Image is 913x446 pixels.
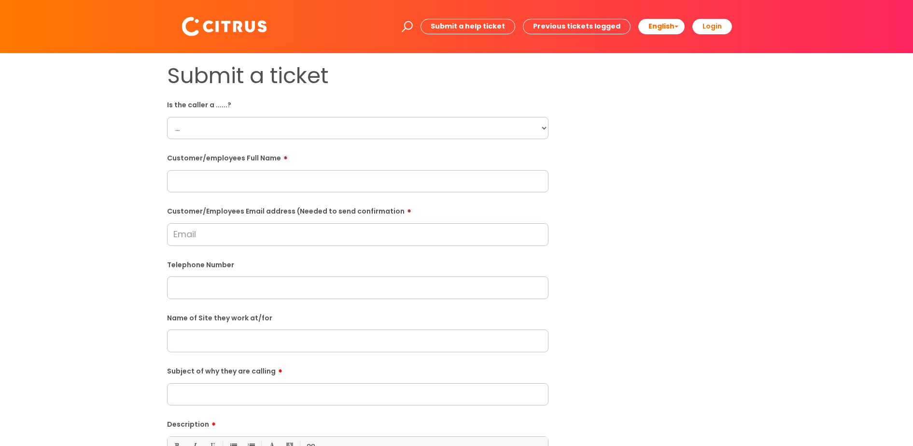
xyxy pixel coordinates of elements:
[167,364,548,375] label: Subject of why they are calling
[167,259,548,269] label: Telephone Number
[167,223,548,245] input: Email
[692,19,732,34] a: Login
[167,312,548,322] label: Name of Site they work at/for
[523,19,631,34] a: Previous tickets logged
[167,204,548,216] label: Customer/Employees Email address (Needed to send confirmation
[167,417,548,429] label: Description
[702,21,722,31] b: Login
[421,19,515,34] a: Submit a help ticket
[167,99,548,109] label: Is the caller a ......?
[648,21,674,31] span: English
[167,151,548,162] label: Customer/employees Full Name
[167,63,548,89] h1: Submit a ticket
